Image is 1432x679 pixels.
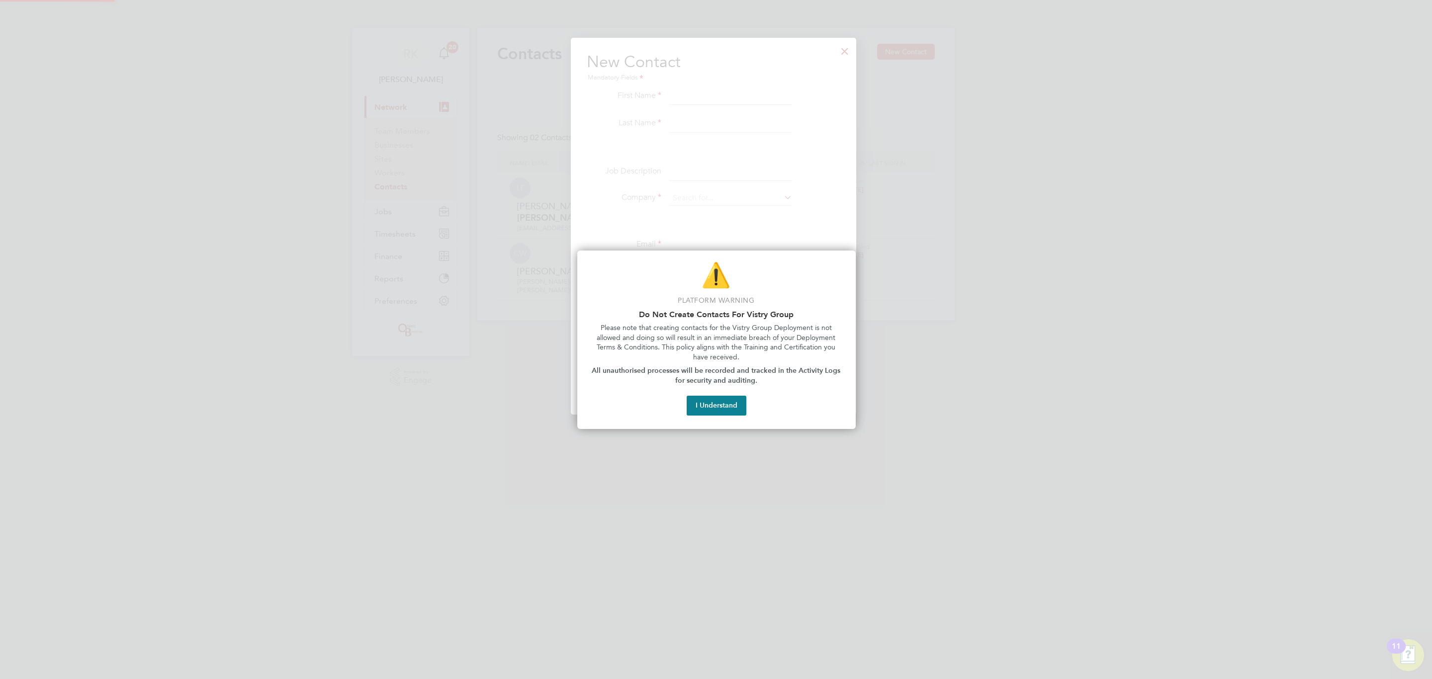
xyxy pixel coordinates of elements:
[589,296,844,306] p: Platform Warning
[589,258,844,292] p: ⚠️
[589,323,844,362] p: Please note that creating contacts for the Vistry Group Deployment is not allowed and doing so wi...
[592,366,842,385] strong: All unauthorised processes will be recorded and tracked in the Activity Logs for security and aud...
[577,251,856,429] div: Breach of Deployment Warning
[589,310,844,319] h2: Do Not Create Contacts For Vistry Group
[687,396,746,416] button: I Understand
